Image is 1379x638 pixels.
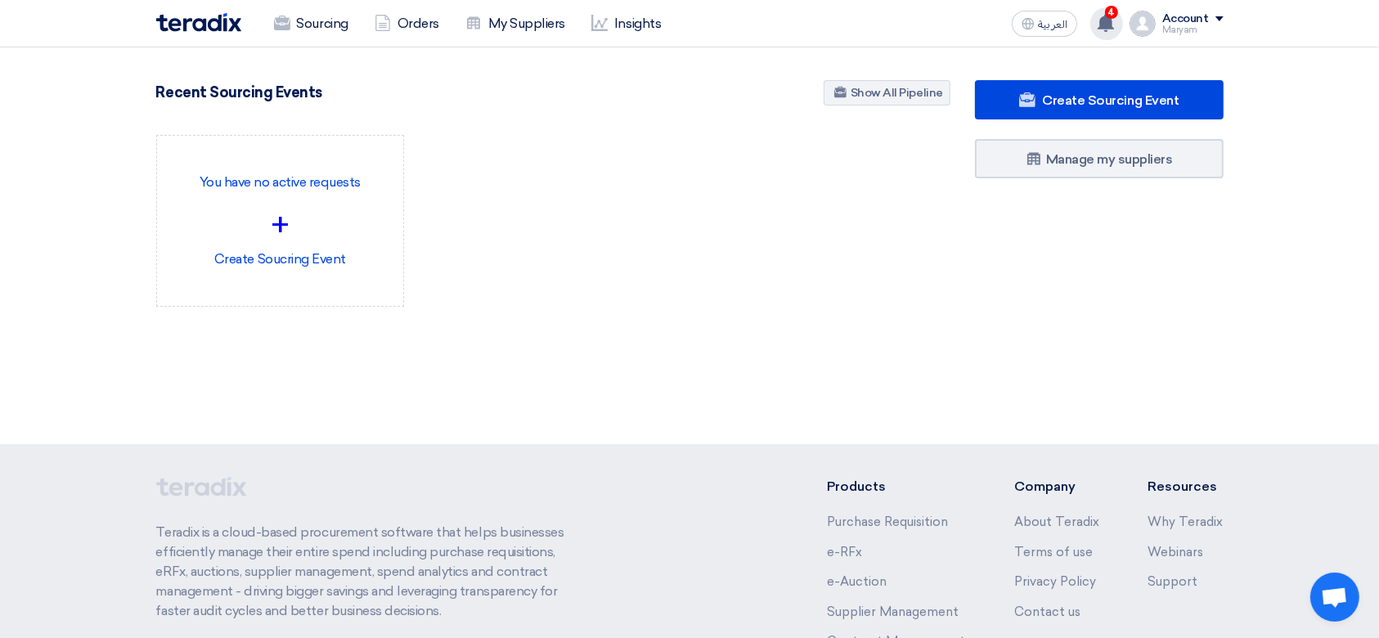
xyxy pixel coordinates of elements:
a: Open chat [1310,573,1359,622]
a: Terms of use [1014,545,1093,559]
a: e-RFx [827,545,862,559]
p: You have no active requests [170,173,391,192]
a: Manage my suppliers [975,139,1224,178]
span: 4 [1105,6,1118,19]
a: Show All Pipeline [824,80,950,106]
span: العربية [1038,19,1067,30]
div: Create Soucring Event [170,149,391,293]
div: Account [1162,12,1209,26]
a: Privacy Policy [1014,574,1096,589]
span: Create Sourcing Event [1042,92,1179,108]
a: Sourcing [261,6,362,42]
div: Maryam [1162,25,1224,34]
a: Insights [578,6,674,42]
a: Webinars [1148,545,1204,559]
a: Purchase Requisition [827,514,948,529]
button: العربية [1012,11,1077,37]
a: Contact us [1014,604,1080,619]
img: profile_test.png [1130,11,1156,37]
a: e-Auction [827,574,887,589]
a: Why Teradix [1148,514,1224,529]
a: Support [1148,574,1198,589]
div: + [170,200,391,249]
li: Resources [1148,477,1224,496]
a: My Suppliers [452,6,578,42]
a: About Teradix [1014,514,1099,529]
li: Company [1014,477,1099,496]
p: Teradix is a cloud-based procurement software that helps businesses efficiently manage their enti... [156,523,583,621]
img: Teradix logo [156,13,241,32]
a: Supplier Management [827,604,959,619]
h4: Recent Sourcing Events [156,83,322,101]
li: Products [827,477,965,496]
a: Orders [362,6,452,42]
